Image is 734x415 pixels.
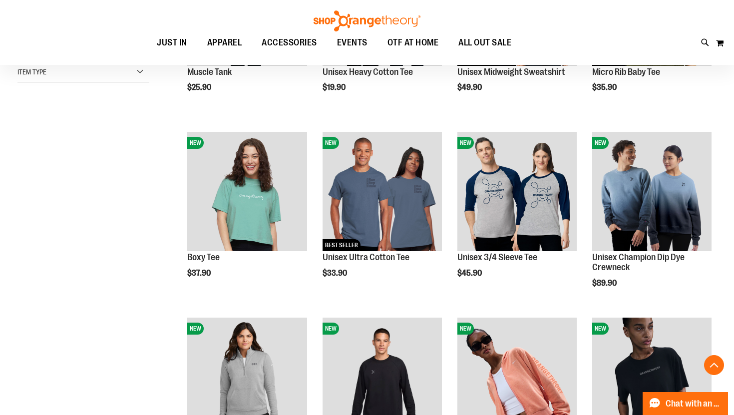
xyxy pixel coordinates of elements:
[592,132,712,251] img: Unisex Champion Dip Dye Crewneck
[323,239,361,251] span: BEST SELLER
[187,132,307,251] img: Boxy Tee
[187,252,220,262] a: Boxy Tee
[458,31,511,54] span: ALL OUT SALE
[592,323,609,335] span: NEW
[592,137,609,149] span: NEW
[592,279,618,288] span: $89.90
[643,392,729,415] button: Chat with an Expert
[187,137,204,149] span: NEW
[262,31,317,54] span: ACCESSORIES
[592,132,712,253] a: Unisex Champion Dip Dye CrewneckNEW
[457,269,483,278] span: $45.90
[187,323,204,335] span: NEW
[187,269,212,278] span: $37.90
[323,67,413,77] a: Unisex Heavy Cotton Tee
[323,132,442,251] img: Unisex Ultra Cotton Tee
[592,83,618,92] span: $35.90
[337,31,367,54] span: EVENTS
[187,67,232,77] a: Muscle Tank
[457,132,577,253] a: Unisex 3/4 Sleeve TeeNEW
[323,323,339,335] span: NEW
[457,323,474,335] span: NEW
[457,83,483,92] span: $49.90
[704,355,724,375] button: Back To Top
[312,10,422,31] img: Shop Orangetheory
[452,127,582,303] div: product
[187,83,213,92] span: $25.90
[457,252,537,262] a: Unisex 3/4 Sleeve Tee
[187,132,307,253] a: Boxy TeeNEW
[323,252,409,262] a: Unisex Ultra Cotton Tee
[17,68,46,76] span: Item Type
[182,127,312,303] div: product
[587,127,717,313] div: product
[592,252,685,272] a: Unisex Champion Dip Dye Crewneck
[457,67,565,77] a: Unisex Midweight Sweatshirt
[457,132,577,251] img: Unisex 3/4 Sleeve Tee
[323,132,442,253] a: Unisex Ultra Cotton TeeNEWBEST SELLER
[592,67,660,77] a: Micro Rib Baby Tee
[666,399,722,409] span: Chat with an Expert
[157,31,187,54] span: JUST IN
[323,137,339,149] span: NEW
[323,83,347,92] span: $19.90
[457,137,474,149] span: NEW
[318,127,447,303] div: product
[387,31,439,54] span: OTF AT HOME
[323,269,349,278] span: $33.90
[207,31,242,54] span: APPAREL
